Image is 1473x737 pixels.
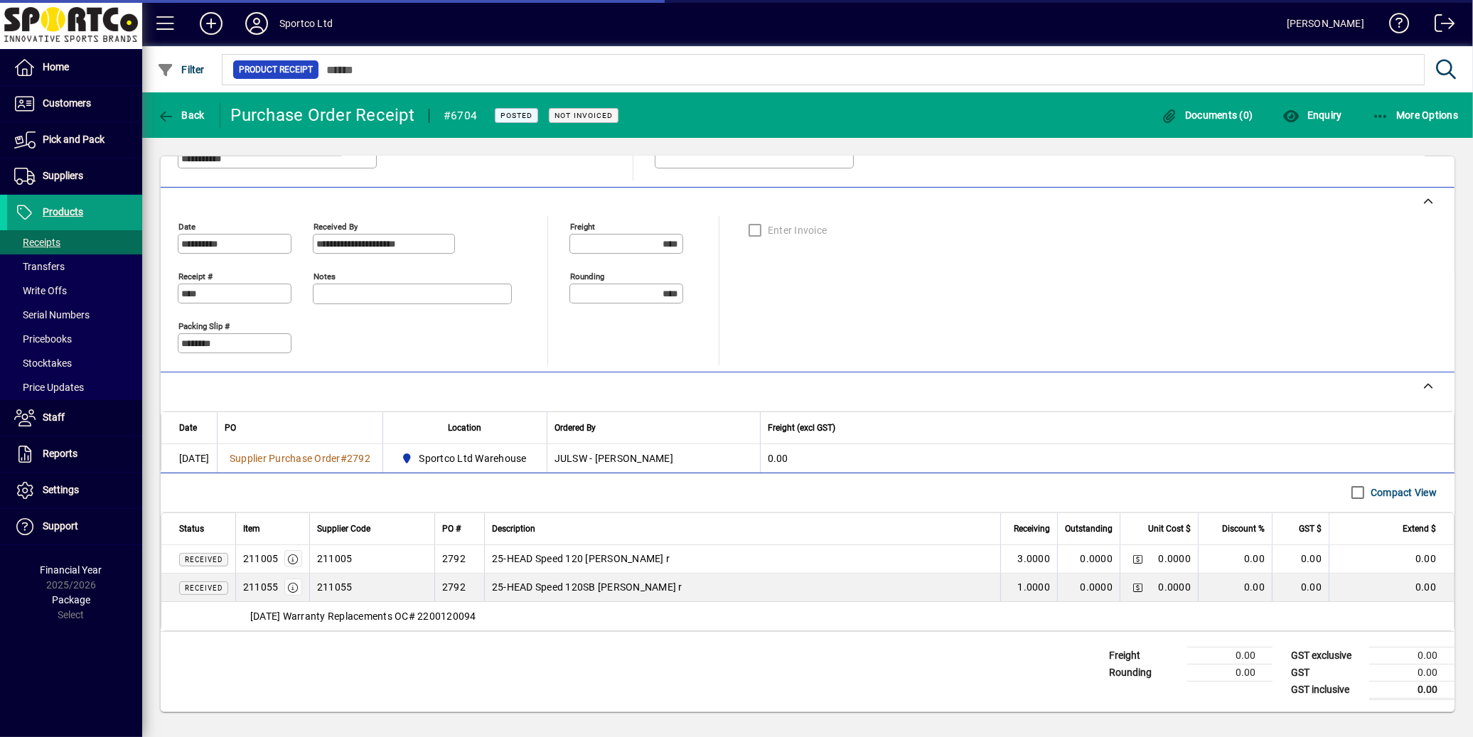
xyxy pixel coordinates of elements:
td: 0.00 [1272,574,1329,602]
span: Item [243,521,260,537]
a: Pricebooks [7,327,142,351]
span: Description [492,521,535,537]
td: Freight [1102,647,1187,664]
button: Documents (0) [1157,102,1257,128]
mat-label: Rounding [570,271,604,281]
span: Home [43,61,69,72]
div: [PERSON_NAME] [1287,12,1364,35]
td: Rounding [1102,664,1187,681]
mat-label: Date [178,221,195,231]
span: Supplier Purchase Order [230,453,341,464]
span: 2792 [347,453,370,464]
td: 0.00 [1187,664,1273,681]
a: Logout [1424,3,1455,49]
div: Sportco Ltd [279,12,333,35]
a: Receipts [7,230,142,254]
td: GST inclusive [1284,681,1369,699]
span: 0.0000 [1159,580,1191,594]
label: Compact View [1368,485,1437,500]
a: Customers [7,86,142,122]
span: Support [43,520,78,532]
div: Ordered By [555,420,753,436]
span: Sportco Ltd Warehouse [397,450,532,467]
span: PO # [442,521,461,537]
div: Purchase Order Receipt [231,104,415,127]
span: Discount % [1222,521,1265,537]
a: Staff [7,400,142,436]
span: Pick and Pack [43,134,105,145]
span: Extend $ [1403,521,1436,537]
span: Unit Cost $ [1148,521,1191,537]
span: 0.0000 [1159,552,1191,566]
span: Customers [43,97,91,109]
button: Add [188,11,234,36]
a: Knowledge Base [1378,3,1410,49]
span: PO [225,420,236,436]
a: Settings [7,473,142,508]
div: [DATE] Warranty Replacements OC# 2200120094 [161,609,1454,623]
td: 0.0000 [1057,545,1120,574]
td: 0.00 [1329,545,1454,574]
td: 0.0000 [1057,574,1120,602]
span: Reports [43,448,77,459]
button: Change Price Levels [1127,549,1147,569]
span: Write Offs [14,285,67,296]
span: Receiving [1014,521,1050,537]
td: 2792 [434,574,484,602]
span: Posted [500,111,532,120]
span: Outstanding [1065,521,1113,537]
span: # [341,453,347,464]
mat-label: Notes [314,271,336,281]
button: Enquiry [1279,102,1345,128]
td: 0.00 [1329,574,1454,602]
td: GST exclusive [1284,647,1369,664]
app-page-header-button: Back [142,102,220,128]
span: Staff [43,411,65,423]
span: Products [43,206,83,217]
span: Location [448,420,481,436]
mat-label: Received by [314,221,358,231]
button: Back [154,102,208,128]
mat-label: Freight [570,221,595,231]
td: 0.00 [1369,681,1455,699]
div: 211005 [243,552,279,566]
a: Support [7,509,142,544]
span: Receipts [14,237,60,248]
span: Pricebooks [14,333,72,345]
span: Suppliers [43,170,83,181]
td: 0.00 [1198,545,1272,574]
span: Sportco Ltd Warehouse [419,451,527,466]
span: Date [179,420,197,436]
span: Documents (0) [1161,109,1253,121]
div: Freight (excl GST) [768,420,1436,436]
span: Stocktakes [14,357,72,369]
span: More Options [1372,109,1459,121]
td: 25-HEAD Speed 120 [PERSON_NAME] r [484,545,1000,574]
td: 0.00 [1369,664,1455,681]
button: Profile [234,11,279,36]
td: GST [1284,664,1369,681]
mat-label: Receipt # [178,271,213,281]
td: 0.00 [760,444,1454,473]
td: 25-HEAD Speed 120SB [PERSON_NAME] r [484,574,1000,602]
a: Transfers [7,254,142,279]
span: Package [52,594,90,606]
span: Not Invoiced [555,111,613,120]
div: #6704 [444,104,477,127]
mat-label: Packing Slip # [178,321,230,330]
span: Transfers [14,261,65,272]
a: Suppliers [7,158,142,194]
span: Product Receipt [239,63,313,77]
a: Home [7,50,142,85]
span: Ordered By [555,420,596,436]
a: Price Updates [7,375,142,399]
td: 0.00 [1187,647,1273,664]
a: Write Offs [7,279,142,303]
span: Received [185,556,223,564]
span: Back [157,109,205,121]
a: Supplier Purchase Order#2792 [225,451,375,466]
td: 211055 [309,574,434,602]
span: Filter [157,64,205,75]
span: GST $ [1299,521,1322,537]
a: Pick and Pack [7,122,142,158]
